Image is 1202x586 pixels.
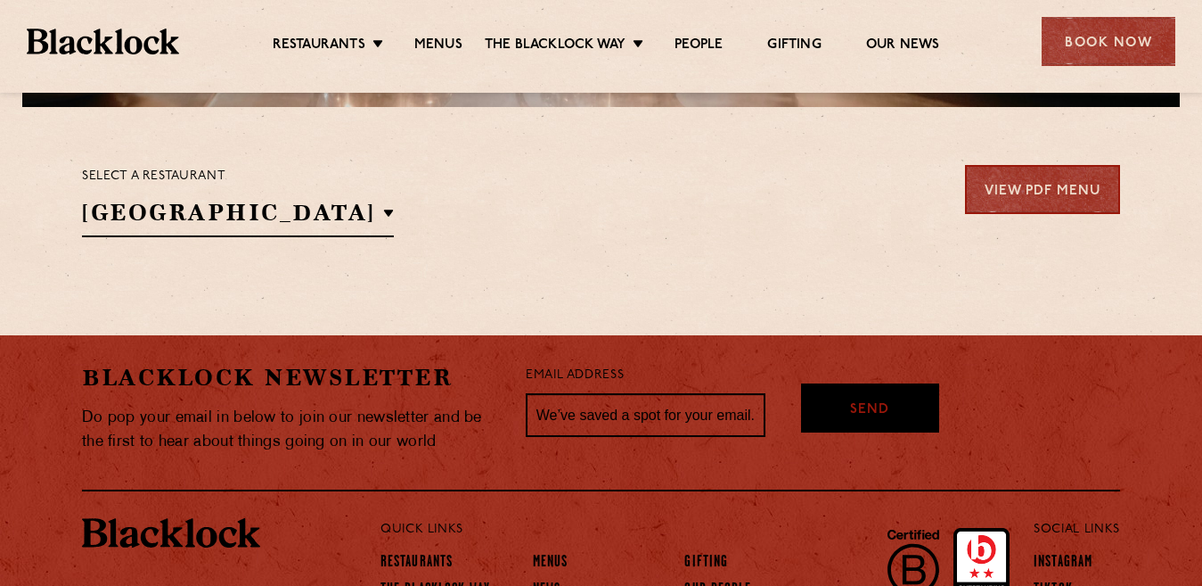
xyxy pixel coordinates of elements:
p: Select a restaurant [82,165,394,188]
a: The Blacklock Way [485,37,626,56]
a: Gifting [684,554,728,574]
p: Quick Links [380,518,975,541]
a: Menus [533,554,568,574]
span: Send [850,400,889,421]
a: Restaurants [380,554,453,574]
a: Menus [414,37,462,56]
p: Social Links [1034,518,1120,541]
a: Gifting [767,37,821,56]
a: People [675,37,723,56]
h2: [GEOGRAPHIC_DATA] [82,197,394,237]
a: Our News [866,37,940,56]
a: Instagram [1034,554,1092,574]
img: BL_Textured_Logo-footer-cropped.svg [82,518,260,549]
label: Email Address [526,366,624,386]
div: Book Now [1042,17,1175,66]
h2: Blacklock Newsletter [82,362,499,393]
img: BL_Textured_Logo-footer-cropped.svg [27,29,179,54]
a: View PDF Menu [965,165,1120,214]
a: Restaurants [273,37,365,56]
input: We’ve saved a spot for your email... [526,393,765,438]
p: Do pop your email in below to join our newsletter and be the first to hear about things going on ... [82,406,499,454]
